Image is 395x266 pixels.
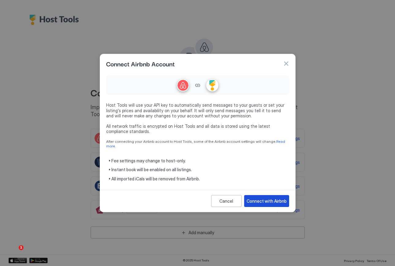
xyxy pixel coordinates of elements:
a: Read more. [106,139,286,148]
span: All network traffic is encrypted on Host Tools and all data is stored using the latest compliance... [106,124,289,134]
iframe: Intercom live chat [6,245,21,260]
button: Cancel [211,195,242,207]
button: Connect with Airbnb [244,195,289,207]
span: • Instant book will be enabled on all listings. [109,167,289,172]
span: After connecting your Airbnb account to Host Tools, some of the Airbnb account settings will change. [106,139,289,148]
span: • Fee settings may change to host-only. [109,158,289,164]
span: 1 [19,245,24,250]
span: Host Tools will use your API key to automatically send messages to your guests or set your listin... [106,102,289,119]
span: • All imported iCals will be removed from Airbnb. [109,176,289,182]
span: Connect Airbnb Account [106,59,175,68]
div: Connect with Airbnb [247,198,287,204]
div: Cancel [219,198,233,204]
